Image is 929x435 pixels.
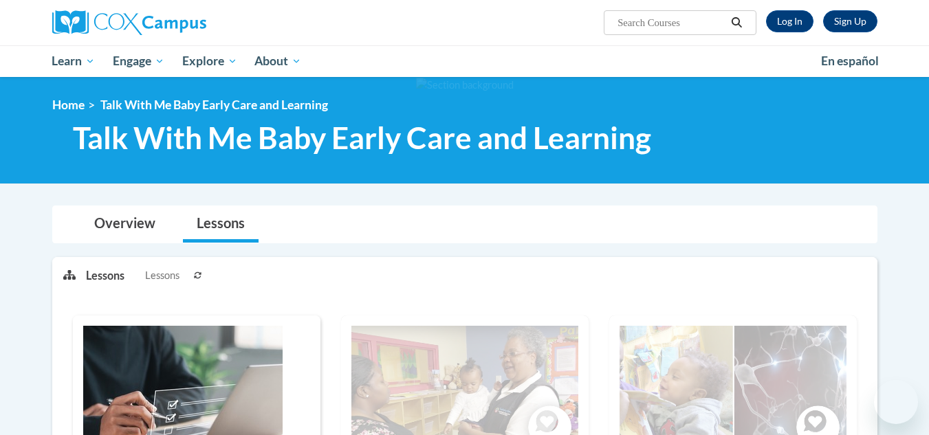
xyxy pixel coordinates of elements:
[32,45,898,77] div: Main menu
[874,380,918,424] iframe: Button to launch messaging window
[766,10,813,32] a: Log In
[43,45,105,77] a: Learn
[73,120,651,156] span: Talk With Me Baby Early Care and Learning
[616,14,726,31] input: Search Courses
[52,10,206,35] img: Cox Campus
[823,10,877,32] a: Register
[821,54,879,68] span: En español
[726,14,747,31] button: Search
[86,268,124,283] p: Lessons
[812,47,888,76] a: En español
[183,206,259,243] a: Lessons
[113,53,164,69] span: Engage
[254,53,301,69] span: About
[416,78,514,93] img: Section background
[173,45,246,77] a: Explore
[80,206,169,243] a: Overview
[52,98,85,112] a: Home
[100,98,328,112] span: Talk With Me Baby Early Care and Learning
[245,45,310,77] a: About
[104,45,173,77] a: Engage
[182,53,237,69] span: Explore
[52,53,95,69] span: Learn
[145,268,179,283] span: Lessons
[52,10,314,35] a: Cox Campus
